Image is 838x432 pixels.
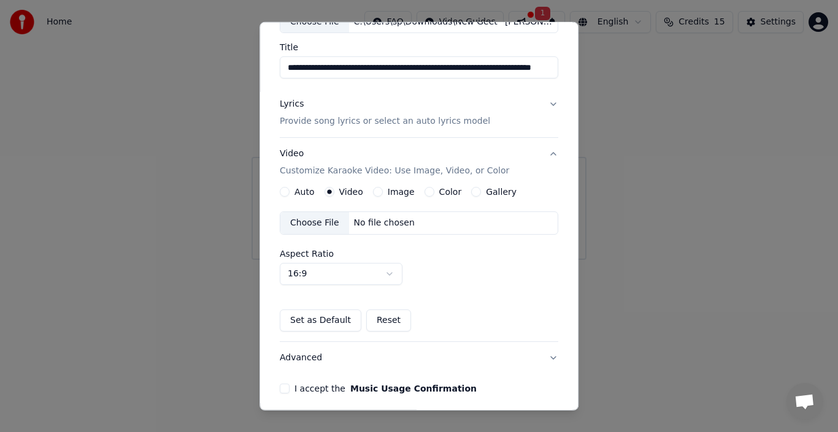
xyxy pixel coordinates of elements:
button: Set as Default [280,309,361,332]
label: Auto [294,188,315,196]
p: Provide song lyrics or select an auto lyrics model [280,115,490,127]
label: I accept the [294,384,477,393]
label: Gallery [486,188,517,196]
label: Aspect Ratio [280,249,558,258]
button: Reset [366,309,411,332]
div: Choose File [280,212,349,234]
label: Title [280,43,558,51]
label: Video [339,188,363,196]
div: VideoCustomize Karaoke Video: Use Image, Video, or Color [280,187,558,341]
p: Customize Karaoke Video: Use Image, Video, or Color [280,165,509,177]
button: Advanced [280,342,558,374]
button: I accept the [350,384,477,393]
div: No file chosen [349,217,420,229]
div: Video [280,148,509,177]
label: Image [388,188,415,196]
div: Lyrics [280,98,304,110]
button: LyricsProvide song lyrics or select an auto lyrics model [280,88,558,137]
label: Color [439,188,462,196]
button: VideoCustomize Karaoke Video: Use Image, Video, or Color [280,138,558,187]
